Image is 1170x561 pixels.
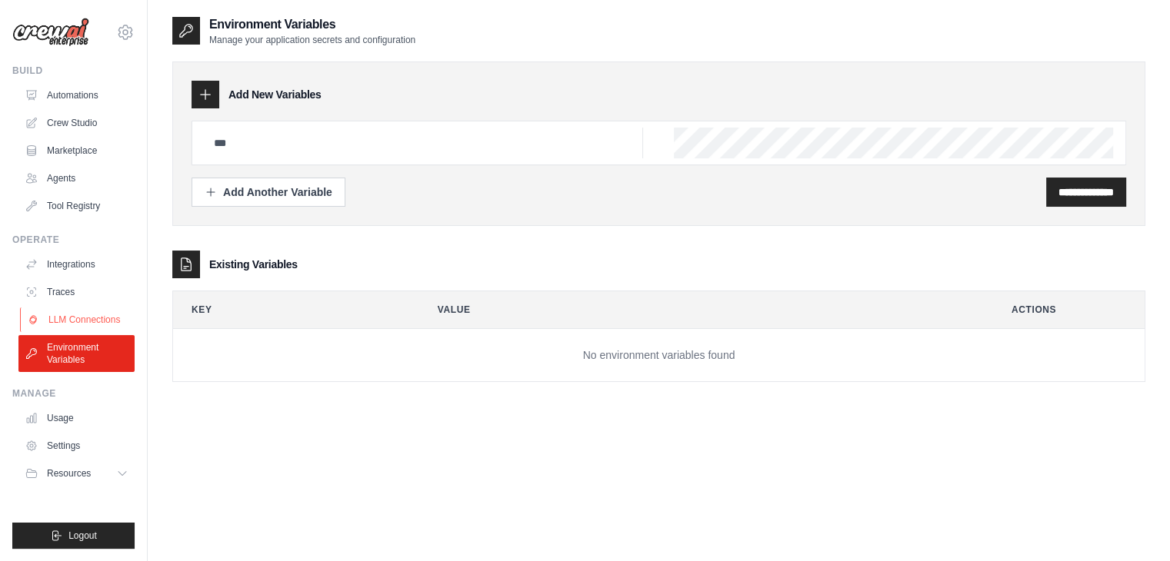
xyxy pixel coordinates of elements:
[18,166,135,191] a: Agents
[18,433,135,458] a: Settings
[18,83,135,108] a: Automations
[20,307,136,332] a: LLM Connections
[173,291,407,328] th: Key
[993,291,1145,328] th: Actions
[209,34,415,46] p: Manage your application secrets and configuration
[18,111,135,135] a: Crew Studio
[173,329,1145,382] td: No environment variables found
[18,335,135,372] a: Environment Variables
[12,234,135,246] div: Operate
[18,461,135,486] button: Resources
[18,406,135,430] a: Usage
[18,194,135,218] a: Tool Registry
[12,65,135,77] div: Build
[12,18,89,47] img: Logo
[209,15,415,34] h2: Environment Variables
[419,291,981,328] th: Value
[47,467,91,480] span: Resources
[192,178,345,207] button: Add Another Variable
[205,184,332,200] div: Add Another Variable
[68,529,97,542] span: Logout
[18,138,135,163] a: Marketplace
[209,257,298,272] h3: Existing Variables
[18,280,135,304] a: Traces
[12,523,135,549] button: Logout
[228,87,322,102] h3: Add New Variables
[12,387,135,400] div: Manage
[18,252,135,277] a: Integrations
